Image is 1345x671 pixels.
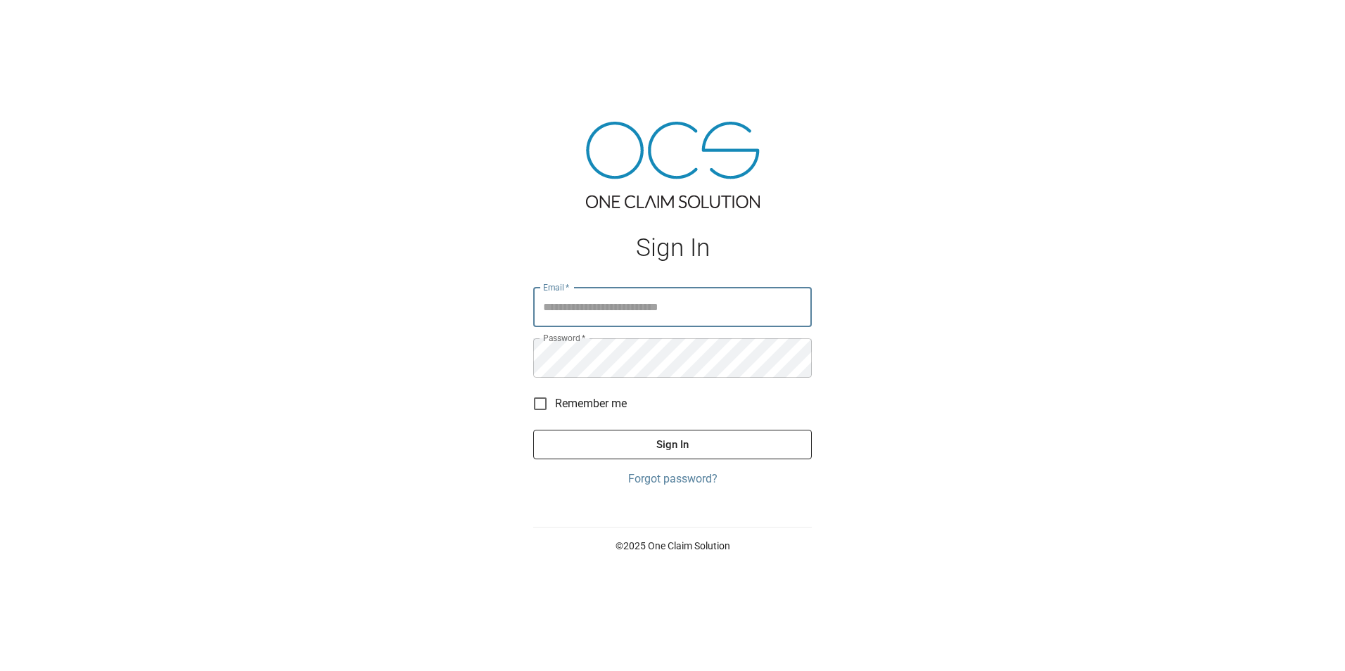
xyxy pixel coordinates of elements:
p: © 2025 One Claim Solution [533,539,812,553]
img: ocs-logo-white-transparent.png [17,8,73,37]
span: Remember me [555,395,627,412]
label: Email [543,281,570,293]
label: Password [543,332,585,344]
h1: Sign In [533,234,812,262]
a: Forgot password? [533,471,812,487]
img: ocs-logo-tra.png [586,122,760,208]
button: Sign In [533,430,812,459]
